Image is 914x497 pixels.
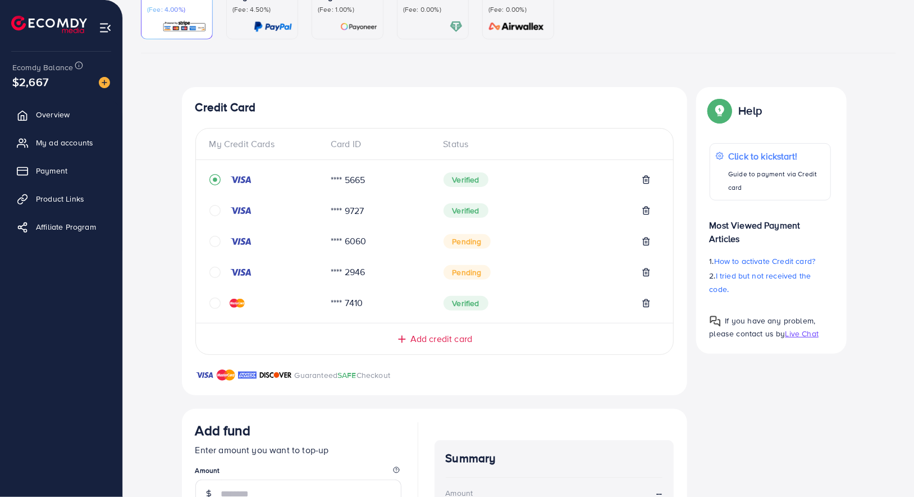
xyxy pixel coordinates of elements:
span: Pending [444,265,491,280]
img: brand [238,368,257,382]
img: credit [230,299,245,308]
a: Affiliate Program [8,216,114,238]
h3: Add fund [195,422,250,439]
img: Popup guide [710,316,721,327]
span: Pending [444,234,491,249]
span: How to activate Credit card? [714,256,815,267]
p: (Fee: 0.00%) [403,5,463,14]
svg: circle [209,267,221,278]
p: (Fee: 0.00%) [488,5,548,14]
legend: Amount [195,466,402,480]
div: My Credit Cards [209,138,322,151]
span: Verified [444,172,488,187]
span: Add credit card [410,332,472,345]
img: logo [11,16,87,33]
svg: record circle [209,174,221,185]
p: Guaranteed Checkout [295,368,391,382]
img: Popup guide [710,101,730,121]
img: credit [230,175,252,184]
a: Overview [8,103,114,126]
span: SAFE [337,370,357,381]
p: Click to kickstart! [728,149,824,163]
span: Verified [444,296,488,311]
div: Status [435,138,660,151]
img: menu [99,21,112,34]
img: brand [195,368,214,382]
svg: circle [209,236,221,247]
div: Card ID [322,138,435,151]
h4: Credit Card [195,101,674,115]
a: My ad accounts [8,131,114,154]
svg: circle [209,205,221,216]
svg: circle [209,298,221,309]
span: If you have any problem, please contact us by [710,315,816,339]
img: card [340,20,377,33]
span: My ad accounts [36,137,93,148]
span: Ecomdy Balance [12,62,73,73]
img: credit [230,206,252,215]
p: Most Viewed Payment Articles [710,209,831,245]
a: Product Links [8,188,114,210]
img: image [99,77,110,88]
p: Enter amount you want to top-up [195,443,402,457]
span: Live Chat [785,328,819,339]
h4: Summary [446,452,662,466]
a: Payment [8,159,114,182]
p: 2. [710,269,831,296]
img: card [450,20,463,33]
span: Overview [36,109,70,120]
span: Verified [444,203,488,218]
img: brand [259,368,292,382]
p: (Fee: 4.00%) [147,5,207,14]
p: (Fee: 1.00%) [318,5,377,14]
iframe: Chat [866,446,906,489]
img: credit [230,237,252,246]
span: $2,667 [12,74,48,90]
img: card [485,20,548,33]
span: Affiliate Program [36,221,96,232]
img: credit [230,268,252,277]
p: Help [739,104,762,117]
span: Payment [36,165,67,176]
p: Guide to payment via Credit card [728,167,824,194]
span: Product Links [36,193,84,204]
img: brand [217,368,235,382]
p: 1. [710,254,831,268]
p: (Fee: 4.50%) [232,5,292,14]
span: I tried but not received the code. [710,270,811,295]
img: card [254,20,292,33]
img: card [162,20,207,33]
